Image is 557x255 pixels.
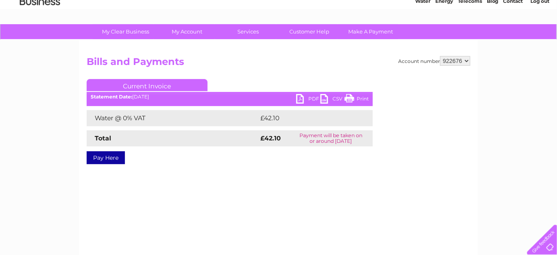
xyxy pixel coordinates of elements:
[87,56,470,71] h2: Bills and Payments
[95,134,111,142] strong: Total
[91,94,132,100] b: Statement Date:
[19,21,60,46] img: logo.png
[87,94,373,100] div: [DATE]
[87,110,258,126] td: Water @ 0% VAT
[87,151,125,164] a: Pay Here
[458,34,482,40] a: Telecoms
[435,34,453,40] a: Energy
[87,79,208,91] a: Current Invoice
[260,134,281,142] strong: £42.10
[487,34,499,40] a: Blog
[154,24,220,39] a: My Account
[530,34,549,40] a: Log out
[93,24,159,39] a: My Clear Business
[289,130,373,146] td: Payment will be taken on or around [DATE]
[405,4,461,14] a: 0333 014 3131
[276,24,343,39] a: Customer Help
[296,94,320,106] a: PDF
[338,24,404,39] a: Make A Payment
[215,24,282,39] a: Services
[320,94,345,106] a: CSV
[398,56,470,66] div: Account number
[345,94,369,106] a: Print
[258,110,356,126] td: £42.10
[89,4,470,39] div: Clear Business is a trading name of Verastar Limited (registered in [GEOGRAPHIC_DATA] No. 3667643...
[503,34,523,40] a: Contact
[415,34,430,40] a: Water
